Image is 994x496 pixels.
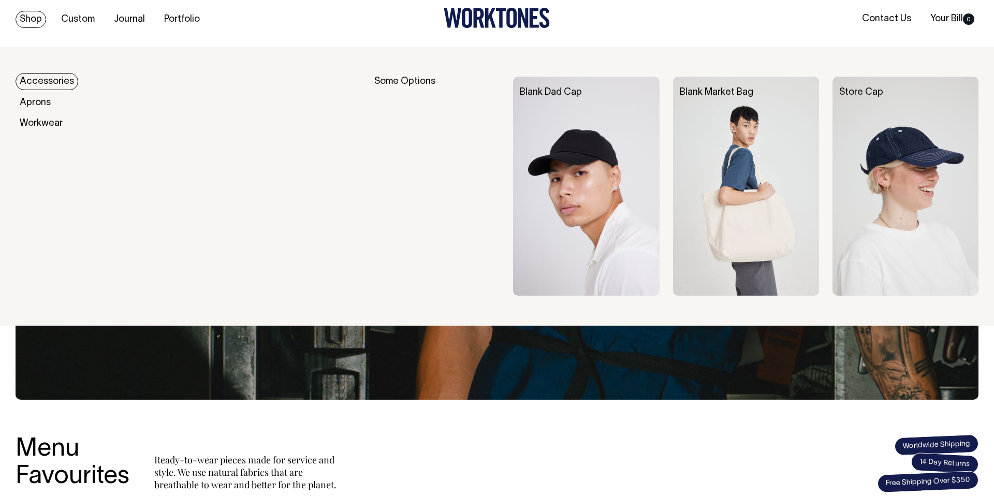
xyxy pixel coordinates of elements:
[520,88,582,97] a: Blank Dad Cap
[963,13,974,25] span: 0
[16,11,46,28] a: Shop
[16,115,67,132] a: Workwear
[374,77,500,296] div: Some Options
[926,10,978,27] a: Your Bill0
[832,77,978,296] img: Store Cap
[16,436,129,491] h3: Menu Favourites
[57,11,99,28] a: Custom
[154,454,341,491] p: Ready-to-wear pieces made for service and style. We use natural fabrics that are breathable to we...
[839,88,883,97] a: Store Cap
[160,11,204,28] a: Portfolio
[513,77,659,296] img: Blank Dad Cap
[110,11,149,28] a: Journal
[894,434,978,456] span: Worldwide Shipping
[911,453,979,474] span: 14 Day Returns
[680,88,753,97] a: Blank Market Bag
[673,77,819,296] img: Blank Market Bag
[877,471,978,493] span: Free Shipping Over $350
[16,73,78,90] a: Accessories
[858,10,915,27] a: Contact Us
[16,94,55,111] a: Aprons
